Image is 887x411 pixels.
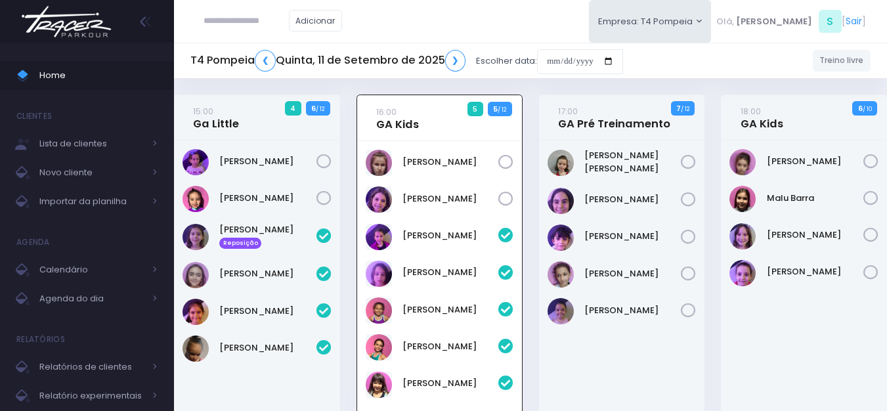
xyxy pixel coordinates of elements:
[584,304,681,317] a: [PERSON_NAME]
[767,228,864,242] a: [PERSON_NAME]
[729,186,756,212] img: Malu Barra Guirro
[183,262,209,288] img: Eloah Meneguim Tenorio
[741,104,783,131] a: 18:00GA Kids
[736,15,812,28] span: [PERSON_NAME]
[767,155,864,168] a: [PERSON_NAME]
[376,105,419,131] a: 16:00GA Kids
[366,224,392,250] img: Diana Rosa Oliveira
[402,192,498,205] a: [PERSON_NAME]
[39,67,158,84] span: Home
[285,101,301,116] span: 4
[548,298,574,324] img: LIZ WHITAKER DE ALMEIDA BORGES
[366,297,392,324] img: Isabela Inocentini Pivovar
[16,326,65,353] h4: Relatórios
[366,261,392,287] img: Gabriela Jordão Natacci
[190,46,623,76] div: Escolher data:
[402,377,498,390] a: [PERSON_NAME]
[676,103,681,114] strong: 7
[219,305,316,318] a: [PERSON_NAME]
[548,150,574,176] img: Ana carolina marucci
[548,261,574,288] img: Ivy Miki Miessa Guadanuci
[376,106,397,118] small: 16:00
[219,267,316,280] a: [PERSON_NAME]
[219,223,316,249] a: [PERSON_NAME] Reposição
[711,7,871,36] div: [ ]
[681,105,689,113] small: / 12
[729,223,756,249] img: Melissa Gouveia
[16,103,52,129] h4: Clientes
[767,265,864,278] a: [PERSON_NAME]
[219,192,316,205] a: [PERSON_NAME]
[193,104,239,131] a: 15:00Ga Little
[219,238,261,249] span: Reposição
[16,229,50,255] h4: Agenda
[858,103,863,114] strong: 6
[183,224,209,250] img: Antonella Zappa Marques
[193,105,213,118] small: 15:00
[316,105,324,113] small: / 12
[558,104,670,131] a: 17:00GA Pré Treinamento
[584,193,681,206] a: [PERSON_NAME]
[366,334,392,360] img: Lara Souza
[219,341,316,355] a: [PERSON_NAME]
[39,358,144,376] span: Relatórios de clientes
[39,193,144,210] span: Importar da planilha
[39,164,144,181] span: Novo cliente
[558,105,578,118] small: 17:00
[548,225,574,251] img: Isabela dela plata souza
[863,105,872,113] small: / 10
[39,261,144,278] span: Calendário
[813,50,871,72] a: Treino livre
[716,15,734,28] span: Olá,
[183,335,209,362] img: Sophia Crispi Marques dos Santos
[498,106,506,114] small: / 12
[402,340,498,353] a: [PERSON_NAME]
[741,105,761,118] small: 18:00
[402,303,498,316] a: [PERSON_NAME]
[402,229,498,242] a: [PERSON_NAME]
[445,50,466,72] a: ❯
[366,186,392,213] img: Laura Novaes Abud
[311,103,316,114] strong: 6
[729,260,756,286] img: Rafaella Westphalen Porto Ravasi
[183,299,209,325] img: Helena Ongarato Amorim Silva
[366,372,392,398] img: Martina Hashimoto Rocha
[183,186,209,212] img: Júlia Meneguim Merlo
[289,10,343,32] a: Adicionar
[39,290,144,307] span: Agenda do dia
[584,149,681,175] a: [PERSON_NAME] [PERSON_NAME]
[183,149,209,175] img: Alice Mattos
[846,14,862,28] a: Sair
[819,10,842,33] span: S
[767,192,864,205] a: Malu Barra
[467,102,483,116] span: 5
[402,156,498,169] a: [PERSON_NAME]
[584,230,681,243] a: [PERSON_NAME]
[39,135,144,152] span: Lista de clientes
[584,267,681,280] a: [PERSON_NAME]
[190,50,465,72] h5: T4 Pompeia Quinta, 11 de Setembro de 2025
[493,104,498,114] strong: 5
[366,150,392,176] img: Antonia Landmann
[729,149,756,175] img: Emilia Rodrigues
[39,387,144,404] span: Relatório experimentais
[255,50,276,72] a: ❮
[402,266,498,279] a: [PERSON_NAME]
[219,155,316,168] a: [PERSON_NAME]
[548,188,574,214] img: Antonella Rossi Paes Previtalli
